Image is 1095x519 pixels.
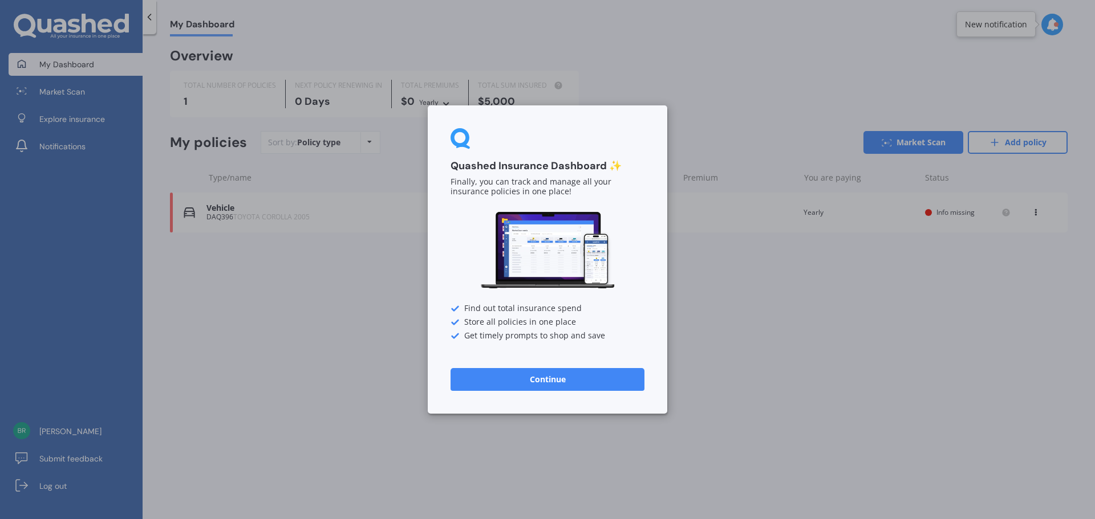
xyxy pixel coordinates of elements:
[479,210,616,291] img: Dashboard
[451,178,644,197] p: Finally, you can track and manage all your insurance policies in one place!
[451,304,644,313] div: Find out total insurance spend
[451,160,644,173] h3: Quashed Insurance Dashboard ✨
[451,318,644,327] div: Store all policies in one place
[451,332,644,341] div: Get timely prompts to shop and save
[451,368,644,391] button: Continue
